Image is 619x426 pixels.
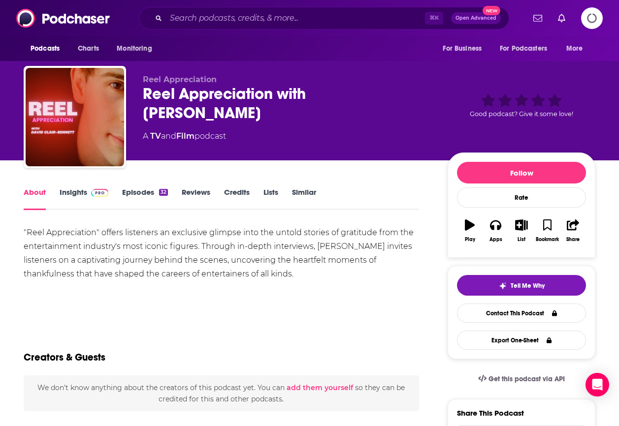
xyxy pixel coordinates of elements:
button: Export One-Sheet [457,331,586,350]
span: Monitoring [117,42,152,56]
button: List [509,213,534,248]
div: Bookmark [536,237,559,243]
h3: Share This Podcast [457,408,524,418]
span: For Business [443,42,482,56]
button: open menu [24,39,72,58]
a: Contact This Podcast [457,304,586,323]
a: Charts [71,39,105,58]
div: List [518,237,525,243]
img: Reel Appreciation with David Clair-Bennett [26,68,124,166]
span: Charts [78,42,99,56]
button: open menu [110,39,164,58]
div: Share [566,237,580,243]
div: Search podcasts, credits, & more... [139,7,509,30]
img: tell me why sparkle [499,282,507,290]
span: Get this podcast via API [489,375,565,383]
a: Similar [292,187,316,210]
a: Film [176,131,195,141]
a: Lists [263,187,278,210]
div: Good podcast? Give it some love! [448,75,595,136]
span: ⌘ K [425,12,443,25]
span: For Podcasters [500,42,547,56]
h2: Creators & Guests [24,351,105,364]
a: Episodes32 [122,187,168,210]
a: Credits [224,187,250,210]
a: Get this podcast via API [470,367,573,391]
div: Rate [457,187,586,208]
span: Good podcast? Give it some love! [470,110,573,118]
button: add them yourself [287,384,353,392]
div: 32 [159,189,168,196]
div: A podcast [143,130,226,142]
input: Search podcasts, credits, & more... [166,10,425,26]
a: TV [150,131,161,141]
img: Podchaser - Follow, Share and Rate Podcasts [16,9,111,28]
button: open menu [559,39,595,58]
div: Open Intercom Messenger [586,373,609,396]
button: Play [457,213,483,248]
img: Podchaser Pro [91,189,108,197]
button: open menu [436,39,494,58]
div: "Reel Appreciation" offers listeners an exclusive glimpse into the untold stories of gratitude fr... [24,226,419,281]
button: Bookmark [534,213,560,248]
span: Reel Appreciation [143,75,217,84]
a: About [24,187,46,210]
span: Podcasts [31,42,60,56]
span: Tell Me Why [511,282,545,290]
div: Apps [489,237,502,243]
button: open menu [493,39,561,58]
span: New [483,6,500,15]
button: Share [560,213,586,248]
button: Follow [457,162,586,183]
a: Reviews [182,187,210,210]
a: Show notifications dropdown [554,10,569,27]
button: Apps [483,213,508,248]
span: Open Advanced [456,16,496,21]
div: Play [465,237,475,243]
span: Logging in [581,7,603,29]
span: More [566,42,583,56]
button: Open AdvancedNew [451,12,501,24]
button: tell me why sparkleTell Me Why [457,275,586,296]
a: Show notifications dropdown [529,10,546,27]
span: We don't know anything about the creators of this podcast yet . You can so they can be credited f... [37,383,405,403]
a: InsightsPodchaser Pro [60,187,108,210]
span: and [161,131,176,141]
